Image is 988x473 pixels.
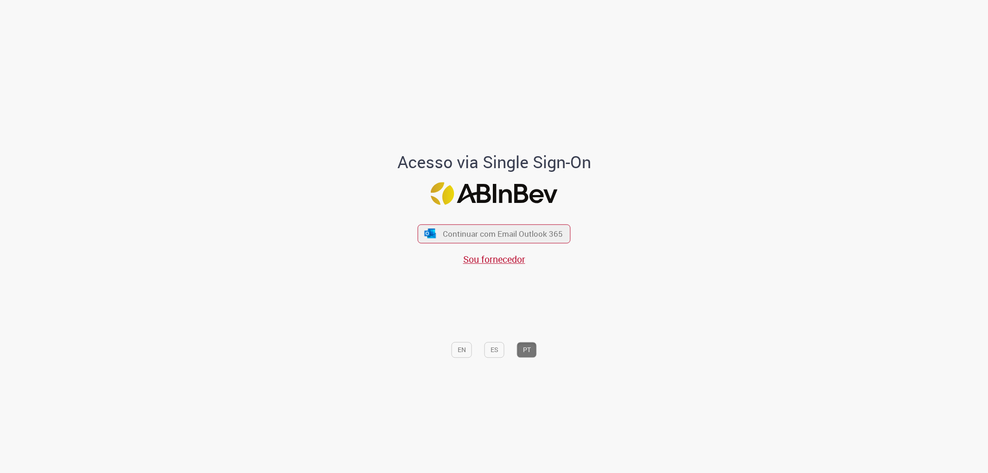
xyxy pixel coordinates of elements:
button: ícone Azure/Microsoft 360 Continuar com Email Outlook 365 [418,224,571,243]
button: EN [452,342,472,358]
img: ícone Azure/Microsoft 360 [423,228,436,238]
button: ES [485,342,504,358]
img: Logo ABInBev [431,183,558,205]
button: PT [517,342,537,358]
h1: Acesso via Single Sign-On [365,153,623,171]
span: Continuar com Email Outlook 365 [443,228,563,239]
a: Sou fornecedor [463,253,525,265]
